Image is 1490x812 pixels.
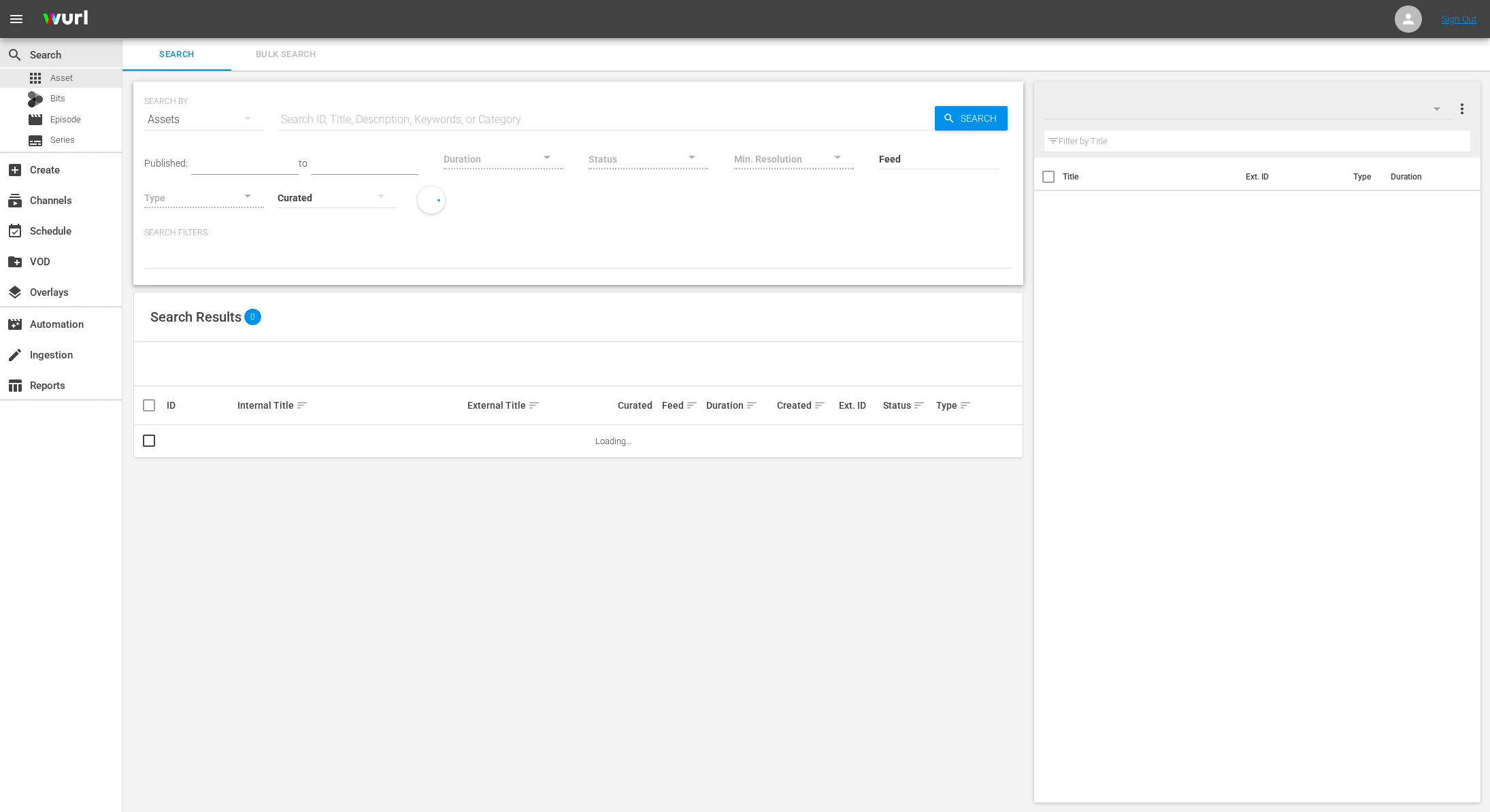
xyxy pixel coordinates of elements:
[7,377,23,394] span: Reports
[7,162,23,178] span: Create
[7,254,23,270] span: VOD
[8,11,24,27] span: menu
[144,158,188,169] span: Published:
[50,113,81,126] span: Episode
[50,71,73,85] span: Asset
[936,397,967,413] div: Type
[50,92,65,105] span: Bits
[777,397,835,413] div: Created
[913,399,925,411] span: sort
[595,436,632,446] span: Loading...
[27,70,44,86] span: Asset
[296,399,308,411] span: sort
[27,133,44,149] span: Series
[144,101,264,139] div: Assets
[239,47,332,63] span: Bulk Search
[33,3,98,35] img: ans4CAIJ8jUAAAAAAAAAAAAAAAAAAAAAAAAgQb4GAAAAAAAAAAAAAAAAAAAAAAAAJMjXAAAAAAAAAAAAAAAAAAAAAAAAgAT5G...
[7,316,23,333] span: Automation
[467,397,614,413] div: External Title
[839,400,879,411] div: Ext. ID
[7,347,23,363] span: Ingestion
[131,47,223,63] span: Search
[7,223,23,239] span: Schedule
[50,133,75,147] span: Series
[662,397,702,413] div: Feed
[1238,158,1346,196] th: Ext. ID
[883,397,932,413] div: Status
[935,106,1008,131] button: Search
[27,91,44,107] div: Bits
[955,106,1008,131] span: Search
[7,284,23,301] span: Overlays
[706,397,773,413] div: Duration
[959,399,972,411] span: sort
[144,227,1012,239] p: Search Filters:
[1454,101,1470,117] span: more_vert
[167,400,233,411] div: ID
[7,47,23,63] span: Search
[618,400,658,411] div: Curated
[686,399,698,411] span: sort
[27,112,44,128] span: Episode
[1442,14,1477,24] a: Sign Out
[746,399,758,411] span: sort
[150,309,242,325] span: Search Results
[1345,158,1383,196] th: Type
[814,399,826,411] span: sort
[528,399,540,411] span: sort
[7,192,23,209] span: Channels
[244,309,261,325] span: 0
[237,397,463,413] div: Internal Title
[1383,158,1464,196] th: Duration
[1454,92,1470,125] button: more_vert
[1063,158,1238,196] th: Title
[299,158,308,169] span: to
